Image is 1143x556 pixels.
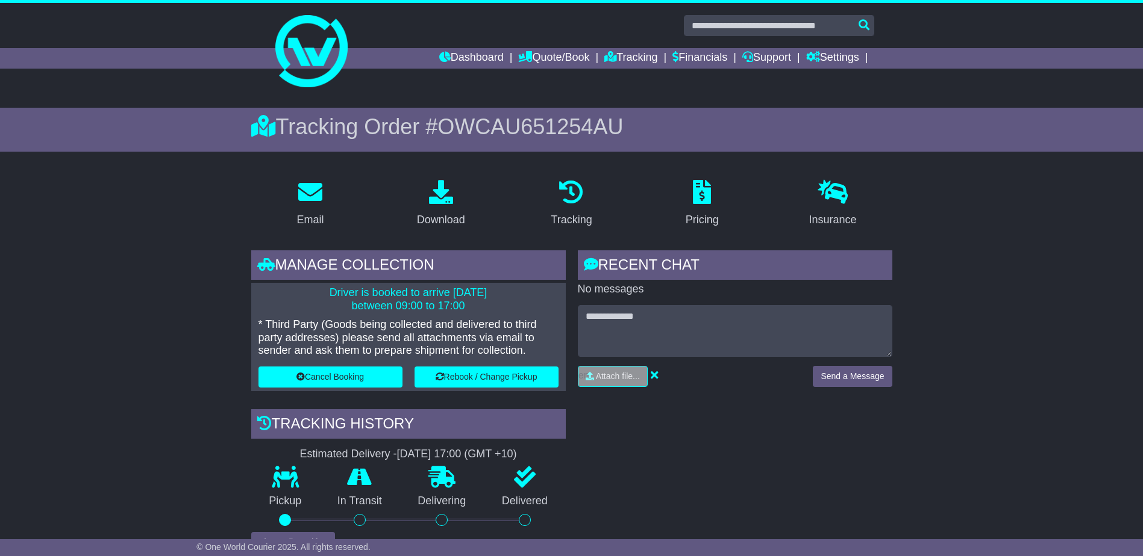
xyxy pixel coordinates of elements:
[439,48,504,69] a: Dashboard
[400,495,484,508] p: Delivering
[801,176,865,232] a: Insurance
[251,114,892,140] div: Tracking Order #
[806,48,859,69] a: Settings
[437,114,623,139] span: OWCAU651254AU
[251,495,320,508] p: Pickup
[578,250,892,283] div: RECENT CHAT
[604,48,657,69] a: Tracking
[742,48,791,69] a: Support
[196,542,371,552] span: © One World Courier 2025. All rights reserved.
[484,495,566,508] p: Delivered
[397,448,517,461] div: [DATE] 17:00 (GMT +10)
[415,366,559,388] button: Rebook / Change Pickup
[672,48,727,69] a: Financials
[551,212,592,228] div: Tracking
[296,212,324,228] div: Email
[578,283,892,296] p: No messages
[417,212,465,228] div: Download
[251,532,335,553] button: View Full Tracking
[258,286,559,312] p: Driver is booked to arrive [DATE] between 09:00 to 17:00
[409,176,473,232] a: Download
[813,366,892,387] button: Send a Message
[678,176,727,232] a: Pricing
[258,366,402,388] button: Cancel Booking
[251,250,566,283] div: Manage collection
[809,212,857,228] div: Insurance
[251,448,566,461] div: Estimated Delivery -
[686,212,719,228] div: Pricing
[251,409,566,442] div: Tracking history
[543,176,600,232] a: Tracking
[319,495,400,508] p: In Transit
[518,48,589,69] a: Quote/Book
[289,176,331,232] a: Email
[258,318,559,357] p: * Third Party (Goods being collected and delivered to third party addresses) please send all atta...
